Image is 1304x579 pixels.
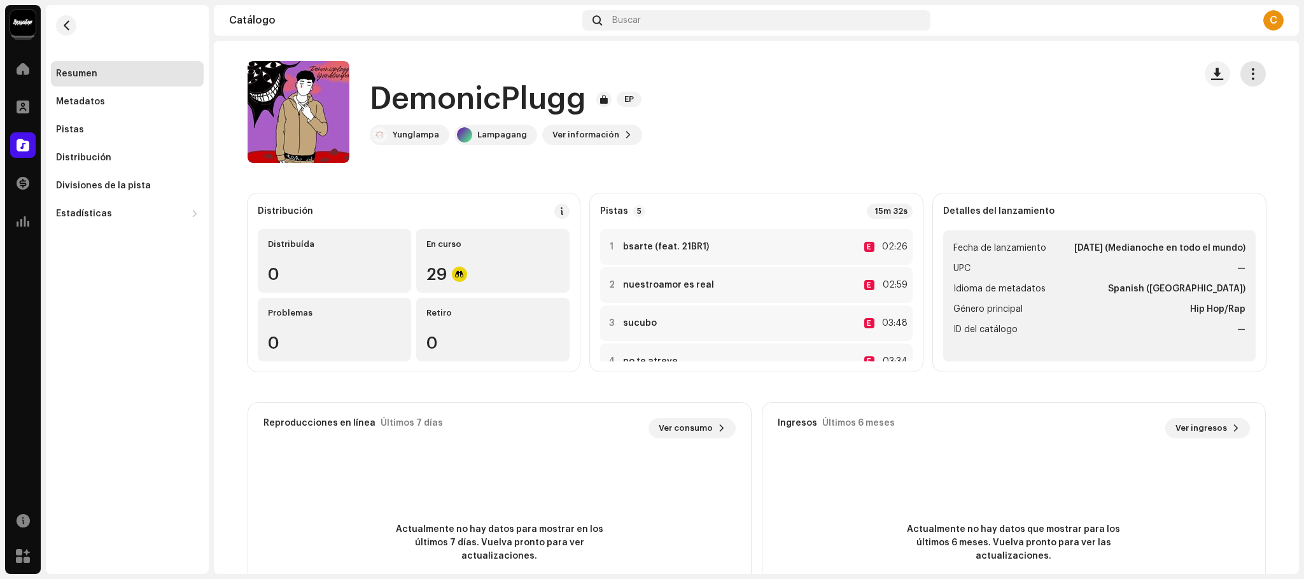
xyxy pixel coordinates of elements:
div: Últimos 6 meses [822,418,895,428]
strong: Spanish ([GEOGRAPHIC_DATA]) [1108,281,1245,296]
div: Distribuída [268,239,401,249]
span: Actualmente no hay datos que mostrar para los últimos 6 meses. Vuelva pronto para ver las actuali... [899,523,1128,563]
re-m-nav-item: Resumen [51,61,204,87]
div: E [864,356,874,366]
strong: no te atreve [623,356,678,366]
span: Ver consumo [659,415,713,441]
div: Metadatos [56,97,105,107]
button: Ver ingresos [1165,418,1250,438]
div: E [864,242,874,252]
span: Idioma de metadatos [953,281,1046,296]
p-badge: 5 [633,206,645,217]
div: Pistas [56,125,84,135]
div: Estadísticas [56,209,112,219]
div: E [864,318,874,328]
strong: Pistas [600,206,628,216]
div: C [1263,10,1284,31]
re-m-nav-item: Divisiones de la pista [51,173,204,199]
div: 03:34 [880,354,908,369]
button: Ver consumo [648,418,736,438]
strong: nuestroamor es real [623,280,714,290]
span: Género principal [953,302,1023,317]
div: Distribución [258,206,313,216]
div: Problemas [268,308,401,318]
div: E [864,280,874,290]
strong: Detalles del lanzamiento [943,206,1055,216]
div: 03:48 [880,316,908,331]
strong: — [1237,322,1245,337]
span: Ver información [552,122,619,148]
span: Ver ingresos [1175,415,1227,441]
div: 02:26 [880,239,908,255]
div: Ingresos [778,418,817,428]
div: Divisiones de la pista [56,181,151,191]
span: Fecha de lanzamiento [953,241,1046,256]
div: 15m 32s [867,204,913,219]
div: En curso [426,239,559,249]
span: Buscar [612,15,641,25]
h1: DemonicPlugg [370,79,586,120]
strong: [DATE] (Medianoche en todo el mundo) [1074,241,1245,256]
div: Yunglampa [393,130,439,140]
div: Lampagang [477,130,527,140]
div: Retiro [426,308,559,318]
re-m-nav-item: Pistas [51,117,204,143]
button: Ver información [542,125,642,145]
re-m-nav-item: Distribución [51,145,204,171]
div: Reproducciones en línea [263,418,375,428]
div: Últimos 7 días [381,418,443,428]
re-m-nav-dropdown: Estadísticas [51,201,204,227]
span: Actualmente no hay datos para mostrar en los últimos 7 días. Vuelva pronto para ver actualizaciones. [385,523,614,563]
strong: Hip Hop/Rap [1190,302,1245,317]
div: Catálogo [229,15,577,25]
div: Resumen [56,69,97,79]
div: 02:59 [880,277,908,293]
span: UPC [953,261,971,276]
img: 10370c6a-d0e2-4592-b8a2-38f444b0ca44 [10,10,36,36]
span: ID del catálogo [953,322,1018,337]
re-m-nav-item: Metadatos [51,89,204,115]
img: ca1138af-137b-406d-9fb5-7ea708914004 [372,127,388,143]
strong: sucubo [623,318,657,328]
span: EP [617,92,641,107]
strong: bsarte (feat. 21BR1) [623,242,709,252]
div: Distribución [56,153,111,163]
strong: — [1237,261,1245,276]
